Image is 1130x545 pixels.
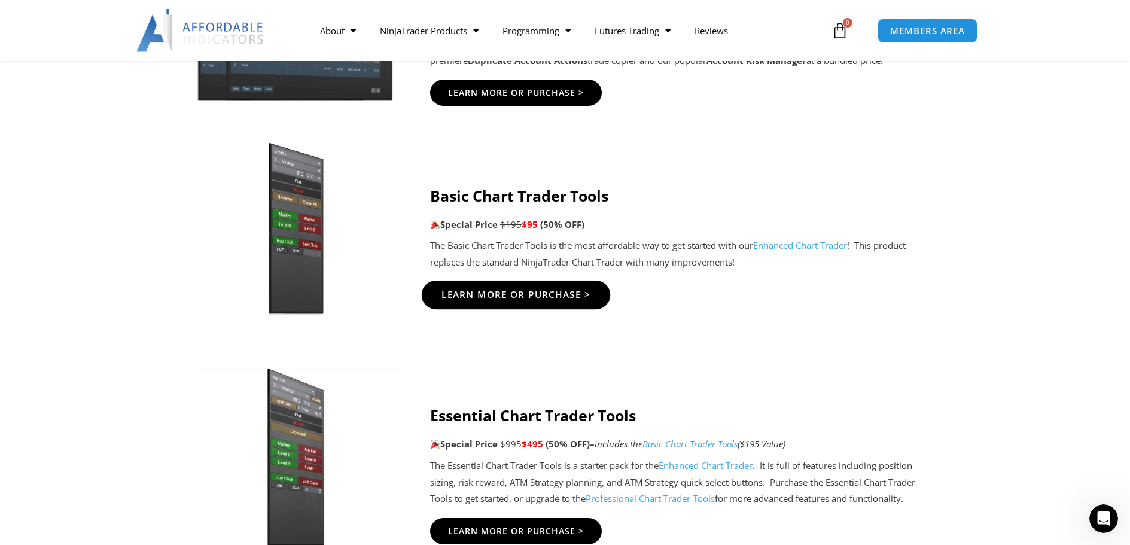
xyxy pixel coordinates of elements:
p: The Essential Chart Trader Tools is a starter pack for the . It is full of features including pos... [430,458,939,508]
a: 0 [814,13,866,48]
strong: Special Price [430,438,498,450]
strong: Special Price [430,218,498,230]
a: About [308,17,368,44]
a: Professional Chart Trader Tools [586,492,715,504]
a: MEMBERS AREA [878,19,977,43]
span: Learn More Or Purchase > [448,527,584,535]
span: – [590,438,595,450]
span: (50% OFF) [540,218,584,230]
a: Reviews [683,17,740,44]
img: 🎉 [431,440,440,449]
span: 0 [843,18,852,28]
img: LogoAI | Affordable Indicators – NinjaTrader [136,9,265,52]
a: Learn More Or Purchase > [430,80,602,106]
img: 🎉 [431,220,440,229]
span: $195 [500,218,522,230]
i: includes the ($195 Value) [595,438,785,450]
nav: Menu [308,17,829,44]
span: Learn More Or Purchase > [448,89,584,97]
span: (50% OFF) [546,438,590,450]
a: Futures Trading [583,17,683,44]
span: Learn More Or Purchase > [441,290,590,299]
a: Learn More Or Purchase > [430,518,602,544]
strong: Basic Chart Trader Tools [430,185,608,206]
strong: Essential Chart Trader Tools [430,405,636,425]
a: Programming [491,17,583,44]
span: $995 [500,438,522,450]
span: MEMBERS AREA [890,26,965,35]
a: Basic Chart Trader Tools [642,438,738,450]
img: BasicTools | Affordable Indicators – NinjaTrader [191,139,400,319]
a: Enhanced Chart Trader [753,239,847,251]
iframe: Intercom live chat [1089,504,1118,533]
a: NinjaTrader Products [368,17,491,44]
span: $95 [522,218,538,230]
a: Enhanced Chart Trader [659,459,753,471]
p: The Basic Chart Trader Tools is the most affordable way to get started with our ! This product re... [430,238,939,271]
a: Learn More Or Purchase > [421,280,610,309]
span: $495 [522,438,543,450]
